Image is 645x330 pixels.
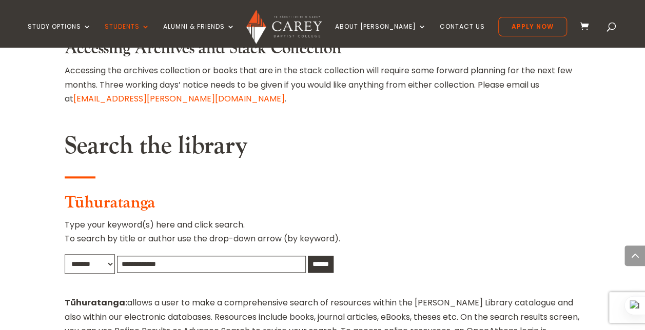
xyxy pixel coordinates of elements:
[65,297,127,308] strong: Tūhuratanga:
[65,193,581,218] h3: Tūhuratanga
[246,10,322,44] img: Carey Baptist College
[335,23,426,47] a: About [PERSON_NAME]
[65,39,581,64] h3: Accessing Archives and Stack Collection
[28,23,91,47] a: Study Options
[65,218,581,254] p: Type your keyword(s) here and click search. To search by title or author use the drop-down arrow ...
[105,23,150,47] a: Students
[498,17,567,36] a: Apply Now
[73,93,285,105] a: [EMAIL_ADDRESS][PERSON_NAME][DOMAIN_NAME]
[440,23,485,47] a: Contact Us
[163,23,235,47] a: Alumni & Friends
[65,64,581,106] p: Accessing the archives collection or books that are in the stack collection will require some for...
[65,131,581,166] h2: Search the library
